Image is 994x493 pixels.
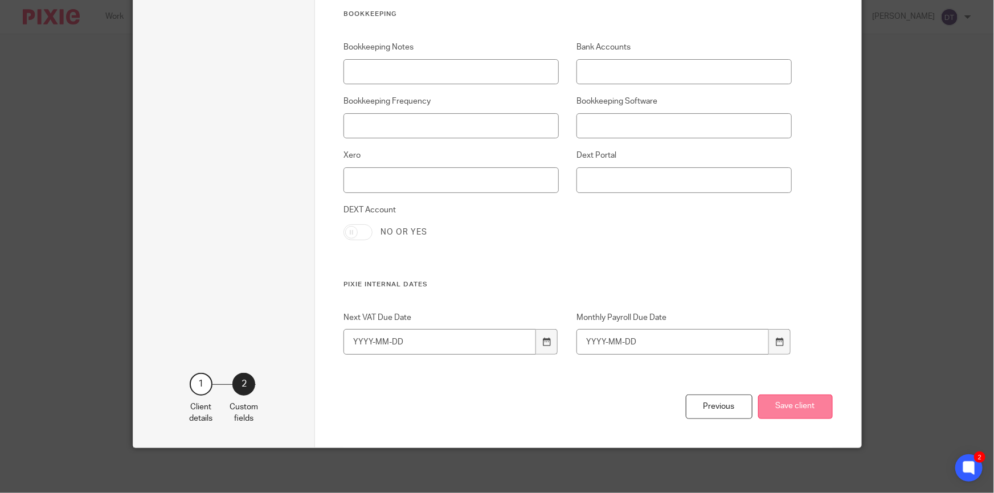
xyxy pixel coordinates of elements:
[758,395,833,419] button: Save client
[576,329,769,355] input: YYYY-MM-DD
[576,150,792,161] label: Dext Portal
[343,280,792,289] h3: Pixie Internal Dates
[381,227,427,238] label: No or yes
[576,42,792,53] label: Bank Accounts
[343,96,559,107] label: Bookkeeping Frequency
[343,10,792,19] h3: Bookkeeping
[576,312,792,323] label: Monthly Payroll Due Date
[232,373,255,396] div: 2
[343,329,536,355] input: YYYY-MM-DD
[343,312,559,323] label: Next VAT Due Date
[190,373,212,396] div: 1
[230,401,258,425] p: Custom fields
[974,451,985,463] div: 2
[343,42,559,53] label: Bookkeeping Notes
[189,401,212,425] p: Client details
[343,204,559,216] label: DEXT Account
[686,395,752,419] div: Previous
[343,150,559,161] label: Xero
[576,96,792,107] label: Bookkeeping Software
